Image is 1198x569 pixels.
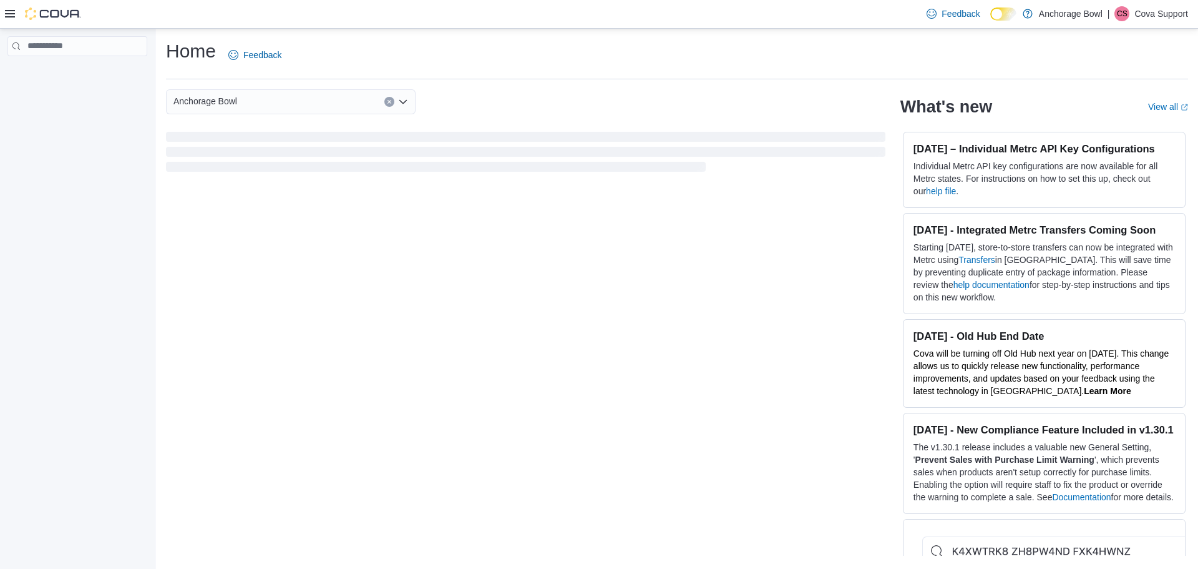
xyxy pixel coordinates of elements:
a: Feedback [223,42,286,67]
a: help file [926,186,956,196]
a: View allExternal link [1148,102,1188,112]
span: CS [1117,6,1127,21]
strong: Prevent Sales with Purchase Limit Warning [915,455,1094,465]
p: Individual Metrc API key configurations are now available for all Metrc states. For instructions ... [913,160,1175,197]
span: Feedback [243,49,281,61]
h3: [DATE] – Individual Metrc API Key Configurations [913,142,1175,155]
h3: [DATE] - Integrated Metrc Transfers Coming Soon [913,224,1175,236]
span: Cova will be turning off Old Hub next year on [DATE]. This change allows us to quickly release ne... [913,349,1169,396]
button: Clear input [384,97,394,107]
a: help documentation [953,280,1030,290]
span: Anchorage Bowl [173,94,237,109]
img: Cova [25,7,81,20]
a: Transfers [958,255,995,265]
button: Open list of options [398,97,408,107]
input: Dark Mode [990,7,1016,21]
h3: [DATE] - New Compliance Feature Included in v1.30.1 [913,423,1175,436]
p: The v1.30.1 release includes a valuable new General Setting, ' ', which prevents sales when produ... [913,441,1175,503]
p: Cova Support [1134,6,1188,21]
p: | [1108,6,1110,21]
a: Documentation [1052,492,1111,502]
p: Anchorage Bowl [1039,6,1103,21]
nav: Complex example [7,59,147,89]
span: Loading [166,134,885,174]
h3: [DATE] - Old Hub End Date [913,330,1175,342]
p: Starting [DATE], store-to-store transfers can now be integrated with Metrc using in [GEOGRAPHIC_D... [913,241,1175,304]
h1: Home [166,39,216,64]
svg: External link [1181,104,1188,111]
a: Feedback [922,1,985,26]
span: Feedback [942,7,980,20]
div: Cova Support [1114,6,1129,21]
a: Learn More [1084,386,1131,396]
h2: What's new [900,97,992,117]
